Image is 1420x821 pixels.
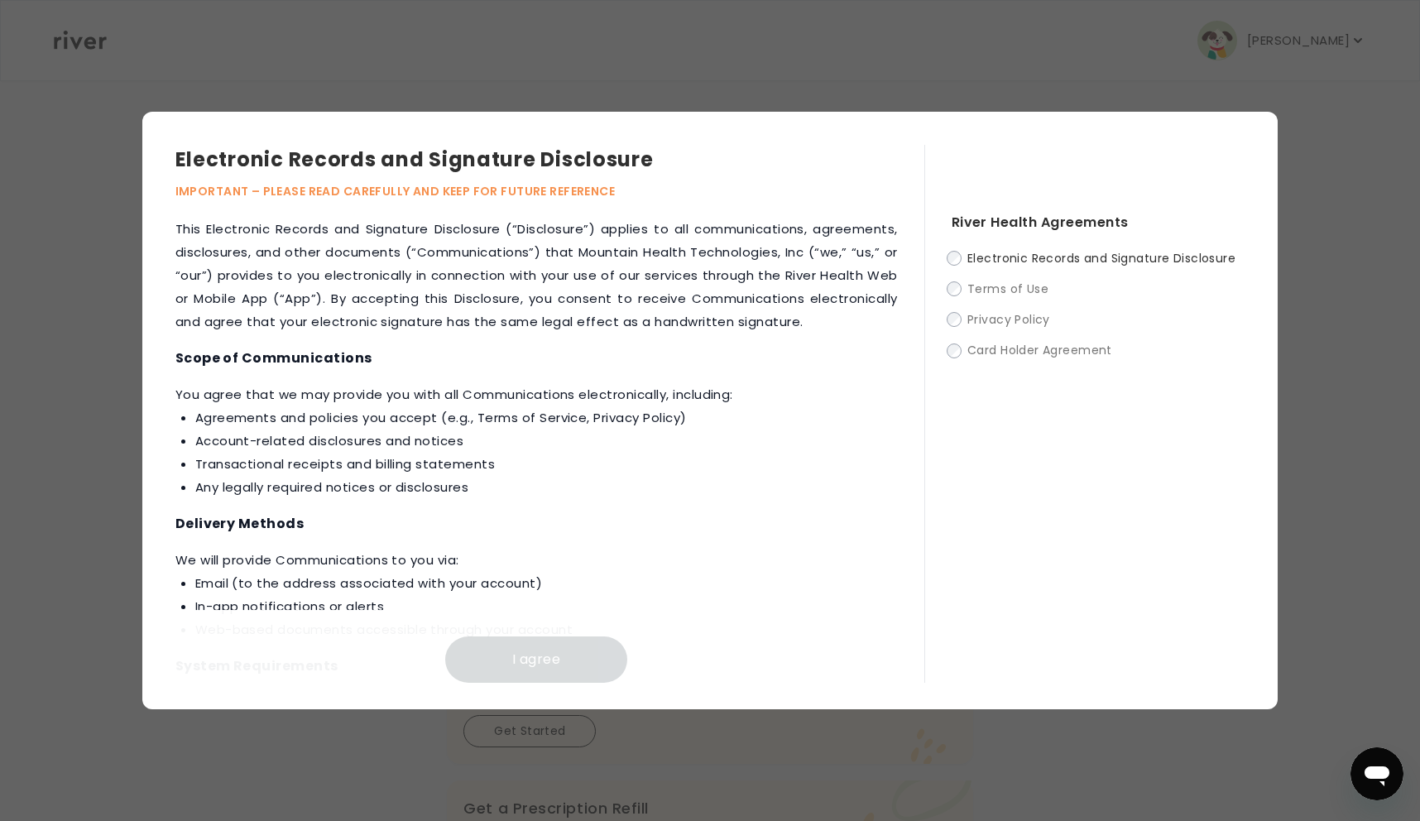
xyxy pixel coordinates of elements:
[967,343,1112,359] span: Card Holder Agreement
[195,430,898,453] li: Account-related disclosures and notices
[952,211,1245,234] h4: River Health Agreements
[175,145,924,175] h3: Electronic Records and Signature Disclosure
[175,549,898,641] p: ‍We will provide Communications to you via:
[967,250,1235,266] span: Electronic Records and Signature Disclosure
[175,218,898,334] p: This Electronic Records and Signature Disclosure (“Disclosure”) applies to all communications, ag...
[175,383,898,499] p: ‍You agree that we may provide you with all Communications electronically, including:
[195,453,898,476] li: Transactional receipts and billing statements
[1350,747,1403,800] iframe: Button to launch messaging window
[175,512,898,535] h4: Delivery Methods
[195,476,898,499] li: Any legally required notices or disclosures
[195,572,898,595] li: Email (to the address associated with your account)
[967,311,1050,328] span: Privacy Policy
[195,595,898,618] li: In-app notifications or alerts
[175,347,898,370] h4: Scope of Communications
[967,281,1048,297] span: Terms of Use
[195,406,898,430] li: Agreements and policies you accept (e.g., Terms of Service, Privacy Policy)
[445,636,627,683] button: I agree
[175,181,924,201] p: IMPORTANT – PLEASE READ CAREFULLY AND KEEP FOR FUTURE REFERENCE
